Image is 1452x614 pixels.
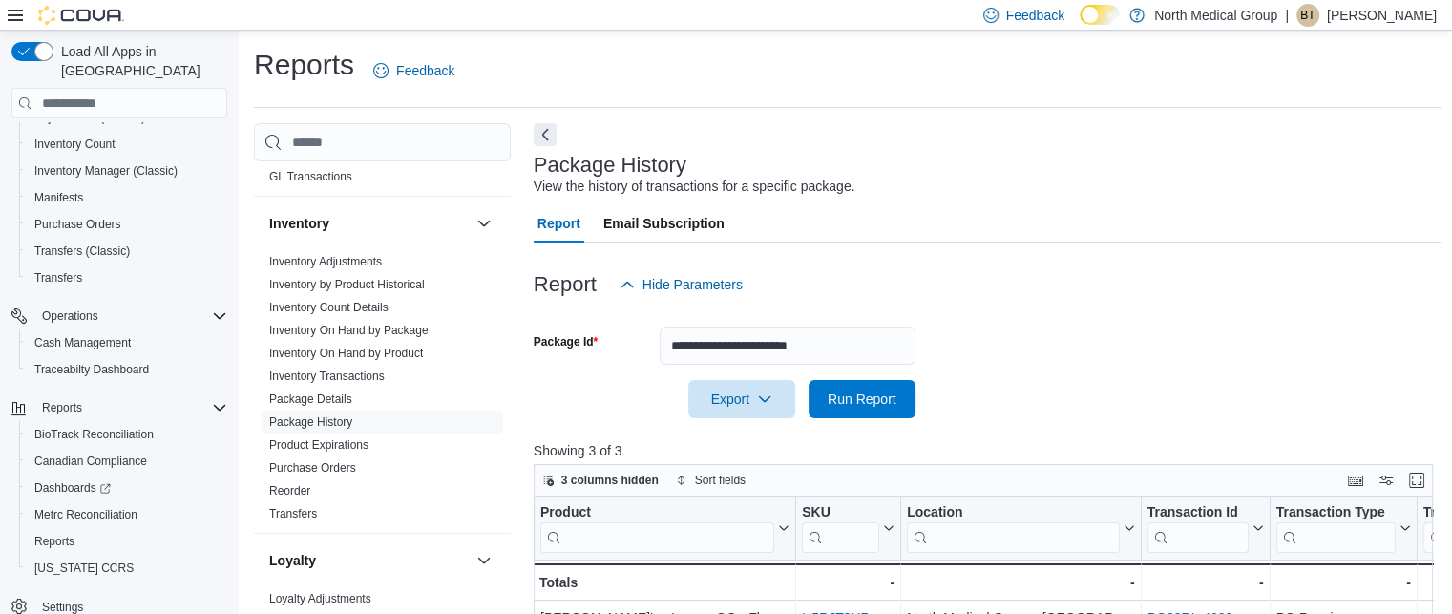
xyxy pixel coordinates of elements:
span: Inventory On Hand by Package [269,323,429,338]
button: Loyalty [473,549,495,572]
button: Reports [19,528,235,555]
div: - [1147,571,1263,594]
span: Transfers (Classic) [27,240,227,263]
span: GL Transactions [269,169,352,184]
button: Transfers (Classic) [19,238,235,265]
button: Inventory Manager (Classic) [19,158,235,184]
button: Metrc Reconciliation [19,501,235,528]
button: BioTrack Reconciliation [19,421,235,448]
a: Inventory On Hand by Product [269,347,423,360]
span: Report [537,204,580,243]
div: Inventory [254,250,511,533]
span: Inventory Count [34,137,116,152]
span: Loyalty Adjustments [269,591,371,606]
span: Dashboards [27,476,227,499]
span: Metrc Reconciliation [34,507,137,522]
span: Transfers [269,506,317,521]
button: Inventory [473,212,495,235]
button: Transfers [19,265,235,291]
button: Run Report [809,380,915,418]
span: Cash Management [34,335,131,350]
button: [US_STATE] CCRS [19,555,235,582]
button: Product [540,504,789,553]
div: Transaction Type [1275,504,1395,553]
label: Package Id [534,334,598,349]
h3: Report [534,273,597,296]
span: Feedback [1006,6,1064,25]
span: BT [1300,4,1315,27]
span: Canadian Compliance [34,454,147,469]
a: Transfers [27,266,90,289]
button: Sort fields [668,469,753,492]
a: Purchase Orders [27,213,129,236]
button: Cash Management [19,329,235,356]
input: Dark Mode [1080,5,1120,25]
p: | [1285,4,1289,27]
img: Cova [38,6,124,25]
a: Transfers [269,507,317,520]
a: Reorder [269,484,310,498]
div: SKU URL [802,504,879,553]
span: Washington CCRS [27,557,227,580]
span: Reports [34,396,227,419]
button: Next [534,123,557,146]
a: Manifests [27,186,91,209]
button: Hide Parameters [612,265,750,304]
div: Finance [254,142,511,196]
div: Product [540,504,774,553]
button: Keyboard shortcuts [1344,469,1367,492]
button: Traceabilty Dashboard [19,356,235,383]
span: Metrc Reconciliation [27,503,227,526]
span: Inventory Count Details [269,300,389,315]
span: Inventory Transactions [269,369,385,384]
a: BioTrack Reconciliation [27,423,161,446]
a: Traceabilty Dashboard [27,358,157,381]
span: Transfers [27,266,227,289]
span: Export [700,380,784,418]
span: Transfers (Classic) [34,243,130,259]
button: Canadian Compliance [19,448,235,475]
span: Package Details [269,392,352,407]
span: Dashboards [34,480,111,496]
span: Reports [27,530,227,553]
a: Package History [269,415,352,429]
button: Purchase Orders [19,211,235,238]
span: Reports [34,534,74,549]
a: Transfers (Classic) [27,240,137,263]
a: Inventory by Product Historical [269,278,425,291]
span: Traceabilty Dashboard [34,362,149,377]
h3: Loyalty [269,551,316,570]
span: BioTrack Reconciliation [27,423,227,446]
span: Purchase Orders [34,217,121,232]
a: Inventory Manager (Classic) [27,159,185,182]
div: Location [907,504,1120,522]
h3: Inventory [269,214,329,233]
span: Traceabilty Dashboard [27,358,227,381]
span: Feedback [396,61,454,80]
div: - [907,571,1135,594]
span: Manifests [27,186,227,209]
button: 3 columns hidden [535,469,666,492]
span: Package History [269,414,352,430]
button: Inventory [269,214,469,233]
button: SKU [802,504,894,553]
div: Transaction Id [1147,504,1248,522]
a: Product Expirations [269,438,368,452]
a: Inventory Adjustments [269,255,382,268]
button: Transaction Id [1147,504,1263,553]
span: Load All Apps in [GEOGRAPHIC_DATA] [53,42,227,80]
span: Email Subscription [603,204,725,243]
p: Showing 3 of 3 [534,441,1442,460]
span: 3 columns hidden [561,473,659,488]
div: Brittani Tebeau [1296,4,1319,27]
span: Sort fields [695,473,746,488]
span: Hide Parameters [642,275,743,294]
a: Dashboards [27,476,118,499]
a: GL Transactions [269,170,352,183]
span: Purchase Orders [269,460,356,476]
span: Inventory Manager (Classic) [34,163,178,179]
span: Inventory by Product Historical [269,277,425,292]
span: Reorder [269,483,310,498]
button: Manifests [19,184,235,211]
a: Inventory On Hand by Package [269,324,429,337]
